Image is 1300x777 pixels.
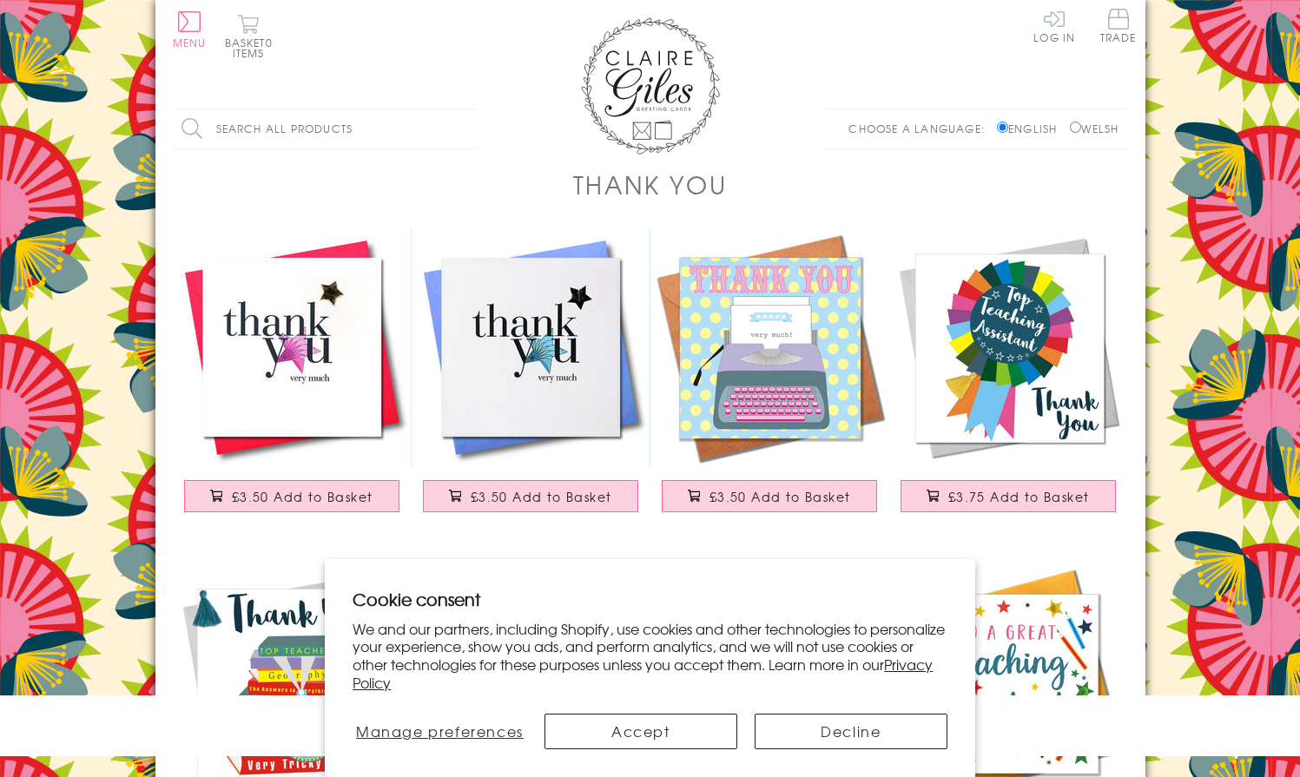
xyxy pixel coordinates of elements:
img: Thank You Card, Blue Star, Thank You Very Much, Embellished with a padded star [412,228,650,467]
span: £3.75 Add to Basket [948,488,1090,505]
button: £3.50 Add to Basket [423,480,638,512]
a: Thank You Card, Blue Star, Thank You Very Much, Embellished with a padded star £3.50 Add to Basket [412,228,650,530]
p: Choose a language: [848,121,993,136]
img: Thank You Card, Pink Star, Thank You Very Much, Embellished with a padded star [173,228,412,467]
span: £3.50 Add to Basket [471,488,612,505]
button: Accept [544,714,737,749]
span: Trade [1100,9,1137,43]
span: 0 items [233,35,273,61]
p: We and our partners, including Shopify, use cookies and other technologies to personalize your ex... [353,620,947,692]
a: Thank You Teaching Assistant Card, Rosette, Embellished with a colourful tassel £3.75 Add to Basket [889,228,1128,530]
button: Basket0 items [225,14,273,58]
input: Search all products [173,109,477,148]
a: Log In [1033,9,1075,43]
h2: Cookie consent [353,587,947,611]
img: Claire Giles Greetings Cards [581,17,720,155]
img: Thank You Teaching Assistant Card, Rosette, Embellished with a colourful tassel [889,228,1128,467]
button: £3.50 Add to Basket [662,480,877,512]
input: Welsh [1070,122,1081,133]
span: £3.50 Add to Basket [232,488,373,505]
input: Search [459,109,477,148]
button: £3.75 Add to Basket [901,480,1116,512]
a: Trade [1100,9,1137,46]
img: Thank You Card, Typewriter, Thank You Very Much! [650,228,889,467]
a: Privacy Policy [353,654,933,693]
span: Menu [173,35,207,50]
a: Thank You Card, Pink Star, Thank You Very Much, Embellished with a padded star £3.50 Add to Basket [173,228,412,530]
input: English [997,122,1008,133]
label: Welsh [1070,121,1119,136]
button: £3.50 Add to Basket [184,480,399,512]
button: Menu [173,11,207,48]
button: Decline [755,714,947,749]
h1: Thank You [573,167,728,202]
label: English [997,121,1066,136]
span: Manage preferences [356,721,524,741]
button: Manage preferences [353,714,526,749]
span: £3.50 Add to Basket [709,488,851,505]
a: Thank You Card, Typewriter, Thank You Very Much! £3.50 Add to Basket [650,228,889,530]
